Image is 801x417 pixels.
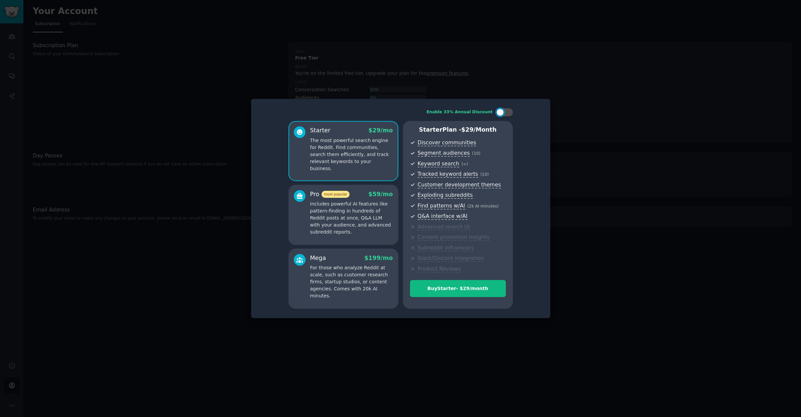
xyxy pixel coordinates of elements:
[418,181,501,188] span: Customer development themes
[368,127,393,134] span: $ 29 /mo
[467,204,499,208] span: ( 2k AI minutes )
[310,200,393,236] p: Includes powerful AI features like pattern-finding in hundreds of Reddit posts at once, Q&A LLM w...
[418,266,461,273] span: Product Reviews
[480,172,489,177] span: ( 10 )
[410,126,506,134] p: Starter Plan -
[418,192,473,199] span: Exploding subreddits
[410,280,506,297] button: BuyStarter- $29/month
[368,191,393,197] span: $ 59 /mo
[472,151,480,156] span: ( 10 )
[418,234,489,241] span: Content promotion insights
[418,224,470,231] span: Advanced search UI
[418,160,459,167] span: Keyword search
[418,245,474,252] span: Subreddit influencers
[427,109,493,115] div: Enable 33% Annual Discount
[310,190,350,198] div: Pro
[410,285,506,292] div: Buy Starter - $ 29 /month
[364,255,393,261] span: $ 199 /mo
[418,255,484,262] span: Slack/Discord integration
[310,254,326,262] div: Mega
[461,126,497,133] span: $ 29 /month
[418,202,465,210] span: Find patterns w/AI
[418,213,467,220] span: Q&A interface w/AI
[310,264,393,299] p: For those who analyze Reddit at scale, such as customer research firms, startup studios, or conte...
[418,139,476,146] span: Discover communities
[418,150,470,157] span: Segment audiences
[322,191,350,198] span: most popular
[310,137,393,172] p: The most powerful search engine for Reddit. Find communities, search them efficiently, and track ...
[461,162,468,166] span: ( ∞ )
[310,126,331,135] div: Starter
[418,171,478,178] span: Tracked keyword alerts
